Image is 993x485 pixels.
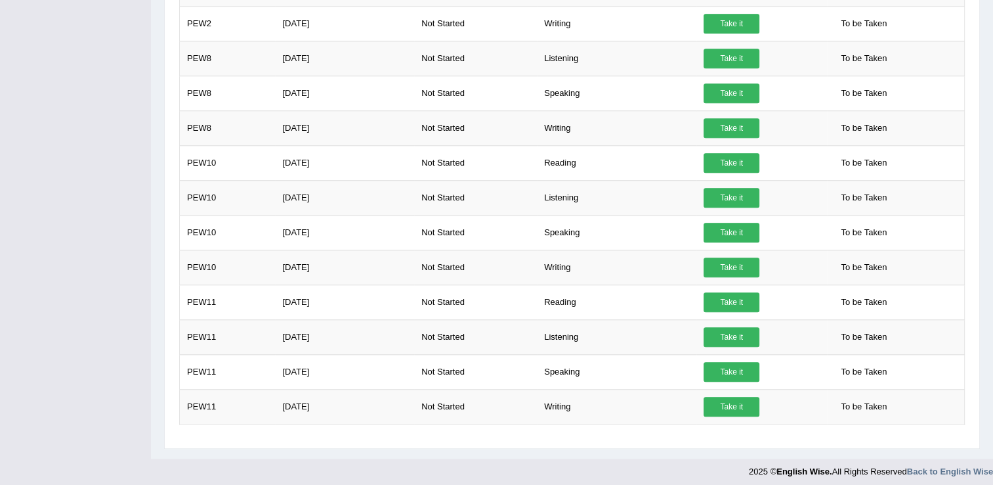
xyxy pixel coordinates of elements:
td: Not Started [414,76,537,110]
span: To be Taken [834,49,893,68]
td: Not Started [414,180,537,215]
td: PEW8 [180,76,276,110]
a: Take it [704,153,759,173]
td: [DATE] [275,180,414,215]
td: Speaking [537,215,696,250]
td: Not Started [414,250,537,285]
td: Not Started [414,215,537,250]
span: To be Taken [834,292,893,312]
td: [DATE] [275,76,414,110]
td: Not Started [414,285,537,319]
a: Take it [704,292,759,312]
span: To be Taken [834,258,893,277]
td: Not Started [414,145,537,180]
a: Take it [704,223,759,242]
td: Not Started [414,6,537,41]
td: Not Started [414,319,537,354]
td: [DATE] [275,285,414,319]
td: [DATE] [275,250,414,285]
span: To be Taken [834,14,893,34]
span: To be Taken [834,83,893,103]
td: PEW11 [180,319,276,354]
td: Not Started [414,389,537,424]
td: [DATE] [275,319,414,354]
a: Take it [704,362,759,382]
td: Writing [537,6,696,41]
td: Speaking [537,76,696,110]
div: 2025 © All Rights Reserved [749,459,993,478]
td: [DATE] [275,389,414,424]
a: Take it [704,258,759,277]
span: To be Taken [834,397,893,417]
a: Take it [704,49,759,68]
a: Back to English Wise [907,467,993,476]
a: Take it [704,118,759,138]
td: PEW11 [180,285,276,319]
td: Writing [537,250,696,285]
span: To be Taken [834,362,893,382]
td: Writing [537,110,696,145]
td: PEW2 [180,6,276,41]
td: [DATE] [275,145,414,180]
td: [DATE] [275,354,414,389]
td: Listening [537,180,696,215]
td: Listening [537,41,696,76]
td: PEW10 [180,215,276,250]
td: [DATE] [275,110,414,145]
span: To be Taken [834,327,893,347]
td: [DATE] [275,6,414,41]
a: Take it [704,397,759,417]
span: To be Taken [834,118,893,138]
span: To be Taken [834,153,893,173]
span: To be Taken [834,188,893,208]
td: PEW10 [180,250,276,285]
a: Take it [704,14,759,34]
a: Take it [704,188,759,208]
td: PEW11 [180,354,276,389]
td: PEW11 [180,389,276,424]
td: Speaking [537,354,696,389]
td: [DATE] [275,41,414,76]
a: Take it [704,83,759,103]
td: Not Started [414,110,537,145]
td: Not Started [414,41,537,76]
td: [DATE] [275,215,414,250]
td: Writing [537,389,696,424]
span: To be Taken [834,223,893,242]
td: Listening [537,319,696,354]
td: Reading [537,285,696,319]
td: Not Started [414,354,537,389]
td: PEW8 [180,110,276,145]
td: PEW10 [180,180,276,215]
a: Take it [704,327,759,347]
td: PEW10 [180,145,276,180]
strong: English Wise. [776,467,832,476]
td: PEW8 [180,41,276,76]
td: Reading [537,145,696,180]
